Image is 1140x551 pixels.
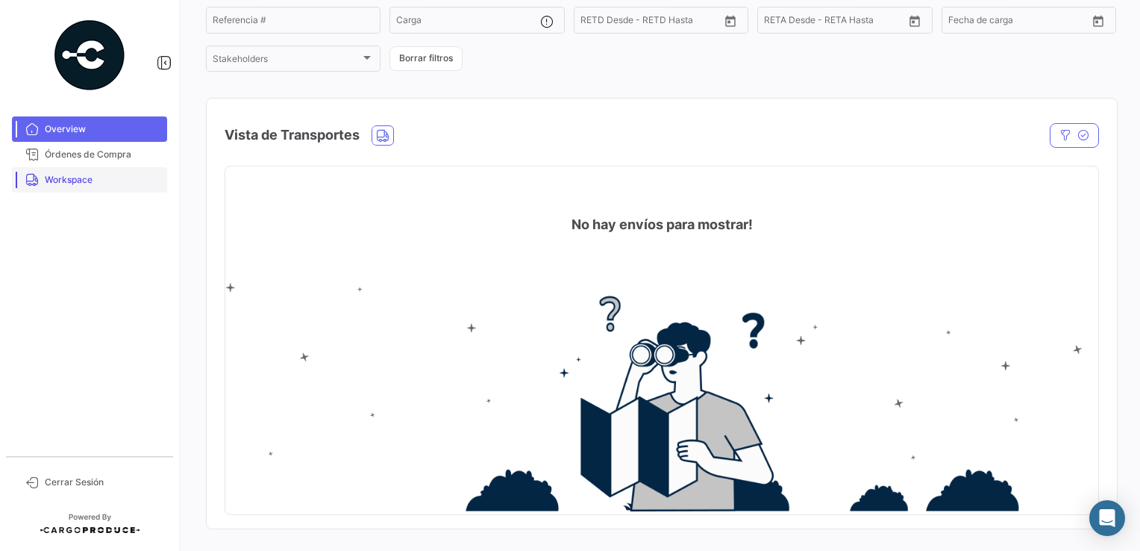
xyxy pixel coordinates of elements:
[12,116,167,142] a: Overview
[1087,10,1109,32] button: Open calendar
[618,17,684,28] input: Hasta
[719,10,742,32] button: Open calendar
[12,167,167,193] a: Workspace
[12,142,167,167] a: Órdenes de Compra
[45,122,161,136] span: Overview
[225,283,1098,511] img: no-info.png
[45,148,161,161] span: Órdenes de Compra
[1089,500,1125,536] div: Abrir Intercom Messenger
[948,17,975,28] input: Desde
[52,18,127,93] img: powered-by.png
[372,126,393,145] button: Land
[801,17,868,28] input: Hasta
[389,46,463,71] button: Borrar filtros
[225,125,360,146] h4: Vista de Transportes
[903,10,926,32] button: Open calendar
[45,173,161,187] span: Workspace
[213,56,360,66] span: Stakeholders
[45,476,161,489] span: Cerrar Sesión
[764,17,791,28] input: Desde
[571,214,753,235] h4: No hay envíos para mostrar!
[986,17,1052,28] input: Hasta
[580,17,607,28] input: Desde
